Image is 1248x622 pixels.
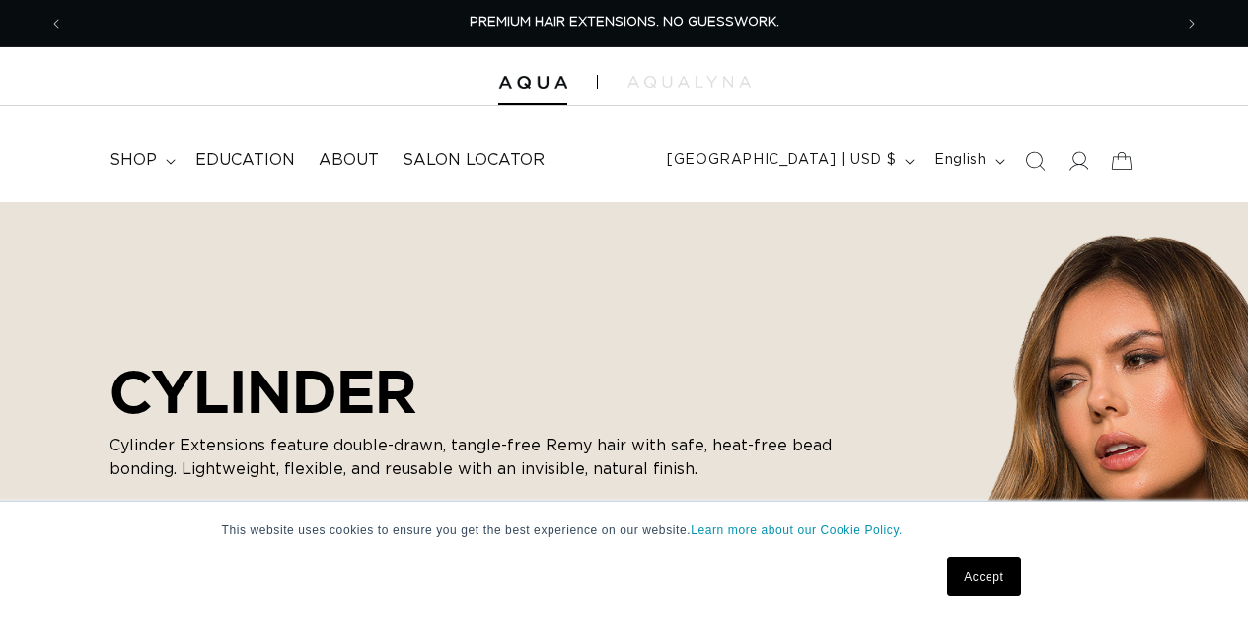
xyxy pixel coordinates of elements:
img: aqualyna.com [627,76,751,88]
a: Salon Locator [391,138,556,182]
a: Learn more about our Cookie Policy. [691,523,903,537]
span: shop [110,150,157,171]
a: Education [184,138,307,182]
button: Previous announcement [35,5,78,42]
button: [GEOGRAPHIC_DATA] | USD $ [655,142,922,179]
span: About [319,150,379,171]
span: Salon Locator [403,150,545,171]
h2: CYLINDER [110,357,859,426]
span: PREMIUM HAIR EXTENSIONS. NO GUESSWORK. [470,16,779,29]
p: This website uses cookies to ensure you get the best experience on our website. [222,521,1027,539]
summary: shop [98,138,184,182]
span: Education [195,150,295,171]
button: Next announcement [1170,5,1213,42]
span: [GEOGRAPHIC_DATA] | USD $ [667,150,896,171]
img: Aqua Hair Extensions [498,76,567,90]
p: Cylinder Extensions feature double-drawn, tangle-free Remy hair with safe, heat-free bead bonding... [110,434,859,481]
a: Accept [947,557,1020,596]
a: About [307,138,391,182]
button: English [922,142,1012,179]
span: English [934,150,986,171]
summary: Search [1013,139,1057,182]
